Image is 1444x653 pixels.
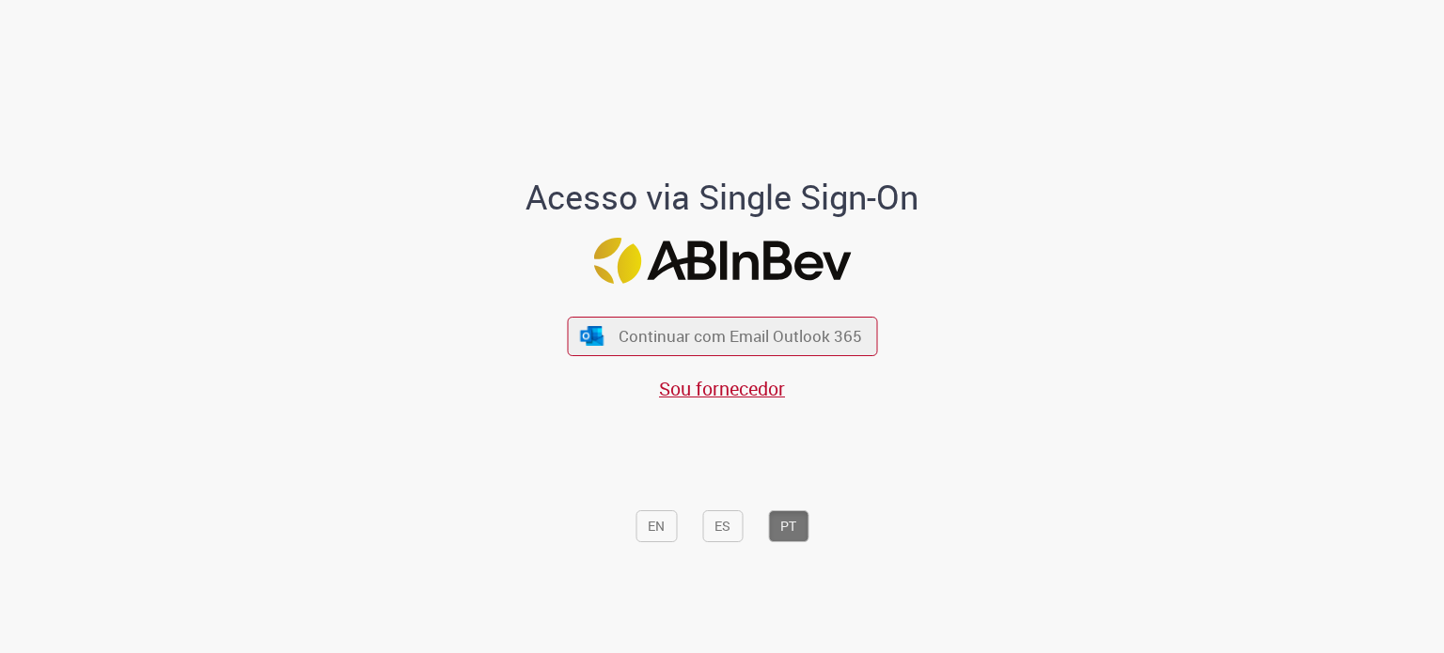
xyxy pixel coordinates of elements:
h1: Acesso via Single Sign-On [462,179,983,216]
img: Logo ABInBev [593,238,851,284]
a: Sou fornecedor [659,376,785,401]
button: ícone Azure/Microsoft 360 Continuar com Email Outlook 365 [567,317,877,355]
button: EN [636,510,677,542]
img: ícone Azure/Microsoft 360 [579,326,605,346]
button: ES [702,510,743,542]
button: PT [768,510,808,542]
span: Continuar com Email Outlook 365 [619,325,862,347]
